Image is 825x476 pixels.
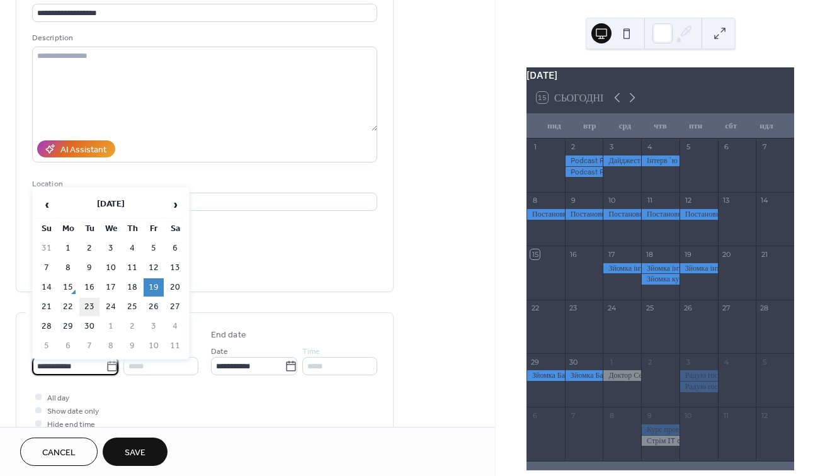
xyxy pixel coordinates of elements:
[101,317,121,336] td: 1
[526,209,565,220] div: Постановка логістика
[607,113,642,139] div: срд
[680,370,718,381] div: Радую гостя стрім
[641,156,680,166] div: Інтервʼю логістика
[537,113,572,139] div: пнд
[144,337,164,355] td: 10
[79,298,100,316] td: 23
[645,196,654,205] div: 11
[760,411,769,420] div: 12
[79,317,100,336] td: 30
[122,239,142,258] td: 4
[101,298,121,316] td: 24
[680,263,718,274] div: Зйомка інтервʼю Радую Гостя
[569,249,578,259] div: 16
[641,436,680,446] div: Стрім IT day Temabit
[683,357,693,366] div: 3
[211,329,246,342] div: End date
[101,259,121,277] td: 10
[760,196,769,205] div: 14
[606,249,616,259] div: 17
[58,298,78,316] td: 22
[101,239,121,258] td: 3
[122,220,142,238] th: Th
[144,317,164,336] td: 3
[144,220,164,238] th: Fr
[47,392,69,405] span: All day
[714,113,749,139] div: сбт
[122,259,142,277] td: 11
[165,239,185,258] td: 6
[642,113,678,139] div: чтв
[565,209,603,220] div: Постановка логістика
[58,259,78,277] td: 8
[722,303,731,313] div: 27
[144,278,164,297] td: 19
[37,278,57,297] td: 14
[103,438,168,466] button: Save
[606,142,616,152] div: 3
[606,357,616,366] div: 1
[683,142,693,152] div: 5
[165,278,185,297] td: 20
[302,345,320,358] span: Time
[101,220,121,238] th: We
[603,209,641,220] div: Постановка логістика
[603,263,641,274] div: Зйомка інтервʼю Радую Гостя
[603,156,641,166] div: Дайджест
[58,191,164,218] th: [DATE]
[37,220,57,238] th: Su
[101,278,121,297] td: 17
[683,303,693,313] div: 26
[526,67,794,82] div: [DATE]
[144,259,164,277] td: 12
[749,113,784,139] div: ндл
[165,298,185,316] td: 27
[122,337,142,355] td: 9
[122,278,142,297] td: 18
[722,411,731,420] div: 11
[606,196,616,205] div: 10
[683,196,693,205] div: 12
[530,196,540,205] div: 8
[530,142,540,152] div: 1
[165,259,185,277] td: 13
[79,337,100,355] td: 7
[530,357,540,366] div: 29
[645,357,654,366] div: 2
[641,424,680,435] div: Курс проектний менеджмент 3-4
[760,249,769,259] div: 21
[125,446,145,460] span: Save
[58,239,78,258] td: 1
[569,303,578,313] div: 23
[530,249,540,259] div: 15
[32,31,375,45] div: Description
[645,411,654,420] div: 9
[165,220,185,238] th: Sa
[79,278,100,297] td: 16
[603,370,641,381] div: Доктор Сем стрім, радіорубка
[565,167,603,178] div: Podcast PO Skills Eng
[37,317,57,336] td: 28
[760,357,769,366] div: 5
[58,337,78,355] td: 6
[569,357,578,366] div: 30
[37,337,57,355] td: 5
[569,142,578,152] div: 2
[606,303,616,313] div: 24
[79,259,100,277] td: 9
[47,405,99,418] span: Show date only
[144,239,164,258] td: 5
[101,337,121,355] td: 8
[572,113,607,139] div: втр
[645,303,654,313] div: 25
[60,144,106,157] div: AI Assistant
[565,156,603,166] div: Podcast PO Skills Eng
[683,411,693,420] div: 10
[569,411,578,420] div: 7
[211,345,228,358] span: Date
[122,317,142,336] td: 2
[530,411,540,420] div: 6
[565,370,603,381] div: Зйомка Бадді
[122,298,142,316] td: 25
[645,142,654,152] div: 4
